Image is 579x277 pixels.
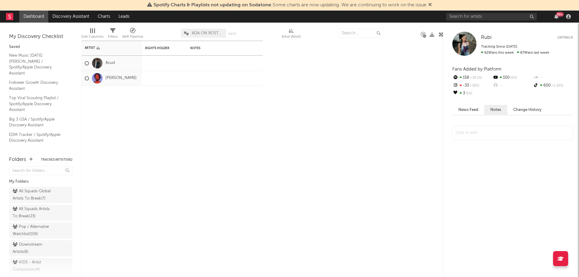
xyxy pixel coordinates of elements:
[338,29,384,38] input: Search...
[282,26,301,43] div: Artist (Artist)
[41,158,72,161] button: Tracked Artists(81)
[9,43,72,51] div: Saved
[228,32,236,36] button: Save
[9,131,66,144] a: EDM Tracker / Spotify/Apple Discovery Assistant
[122,33,143,40] div: A&R Pipeline
[153,3,426,8] span: : Some charts are now updating. We are continuing to work on the issue
[81,26,103,43] div: Edit Columns
[13,241,55,256] div: Downstream Artists ( 8 )
[492,74,533,82] div: 100
[9,205,72,221] a: All Squads Artists To Break(23)
[551,84,563,87] span: -1.32 %
[507,105,548,115] button: Change History
[9,156,26,163] div: Folders
[13,223,55,238] div: Pop / Alternative Watchlist ( 109 )
[9,187,72,203] a: All Squads Global Artists To Break(7)
[106,76,137,81] a: [PERSON_NAME]
[557,35,573,41] button: Untrack
[13,188,55,202] div: All Squads Global Artists To Break ( 7 )
[192,31,223,35] span: ADA ON ROSTER CE
[446,13,537,20] input: Search for artists
[556,12,564,17] div: 99 +
[145,46,175,50] div: Rights Holder
[481,45,517,49] span: Tracking Since: [DATE]
[9,258,72,274] a: KIDS - Artist Comparison(4)
[481,35,492,40] span: Rubi
[452,90,492,97] div: 3
[108,26,118,43] div: Filters
[13,206,55,220] div: All Squads Artists To Break ( 23 )
[469,84,479,87] span: -32 %
[452,82,492,90] div: -33
[554,14,558,19] button: 99+
[9,116,66,128] a: Big 3 GSA / Spotify/Apple Discovery Assistant
[510,76,517,80] span: 0 %
[492,82,533,90] div: --
[9,79,66,92] a: Follower Growth Discovery Assistant
[428,3,432,8] span: Dismiss
[106,61,115,66] a: Acud
[93,11,114,23] a: Charts
[122,26,143,43] div: A&R Pipeline
[9,178,72,185] div: My Folders
[469,76,482,80] span: -18.1 %
[481,35,492,41] a: Rubi
[533,82,573,90] div: 600
[48,11,93,23] a: Discovery Assistant
[9,240,72,257] a: Downstream Artists(8)
[9,166,72,175] input: Search for folders...
[452,74,492,82] div: 158
[9,222,72,239] a: Pop / Alternative Watchlist(109)
[81,33,103,40] div: Edit Columns
[85,46,130,50] div: Artist
[9,33,72,40] div: My Discovery Checklist
[465,92,472,95] span: 0 %
[533,74,573,82] div: --
[9,95,66,113] a: Top Viral Scouting Playlist / Spotify/Apple Discovery Assistant
[9,52,66,76] a: New Music [DATE] [PERSON_NAME] / Spotify/Apple Discovery Assistant
[452,67,501,71] span: Fans Added by Platform
[282,33,301,40] div: Artist (Artist)
[190,46,251,50] div: Notes
[452,105,484,115] button: News Feed
[481,51,514,55] span: 828 fans this week
[484,105,507,115] button: Notes
[153,3,271,8] span: Spotify Charts & Playlists not updating on Sodatone
[13,259,55,273] div: KIDS - Artist Comparison ( 4 )
[481,51,549,55] span: 879 fans last week
[114,11,134,23] a: Leads
[19,11,48,23] a: Dashboard
[108,33,118,40] div: Filters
